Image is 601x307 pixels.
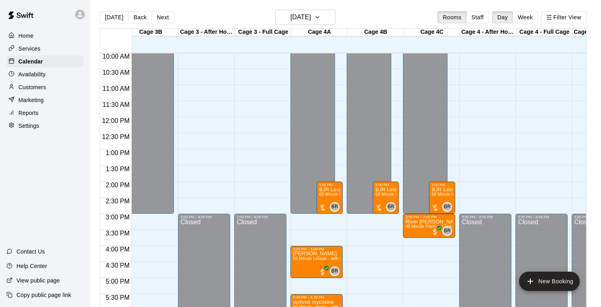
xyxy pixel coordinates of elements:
span: 11:00 AM [100,85,132,92]
span: 2:00 PM [104,182,132,188]
span: Billy Jack Ryan [446,226,452,236]
p: Reports [18,109,39,117]
div: 3:00 PM – 8:00 PM [237,215,284,219]
div: Cage 3 - After Hours - Lessons Only [179,29,235,36]
span: 60 Minute Lesson - with [PERSON_NAME] [PERSON_NAME] [431,192,549,196]
span: All customers have paid [431,228,439,236]
div: 2:00 PM – 3:00 PM [319,183,340,187]
span: 3:30 PM [104,230,132,237]
p: View public page [16,276,60,284]
span: 5:00 PM [104,278,132,285]
a: Settings [6,120,84,132]
span: 12:00 PM [100,117,131,124]
span: 1:30 PM [104,166,132,172]
span: 60 Minute Lesson - with [PERSON_NAME] [PERSON_NAME] [375,192,493,196]
div: 5:30 PM – 6:30 PM [293,295,340,299]
h6: [DATE] [290,12,311,23]
span: BR [331,267,338,275]
button: Back [128,11,152,23]
button: Week [513,11,538,23]
div: 2:00 PM – 3:00 PM: BJR Lesson with Lucas Potter [317,182,343,214]
div: Cage 3B [123,29,179,36]
span: 3:00 PM [104,214,132,221]
a: Calendar [6,55,84,68]
span: 60 Minute Lesson - with [PERSON_NAME] [PERSON_NAME] [293,256,411,261]
span: 10:00 AM [100,53,132,60]
a: Home [6,30,84,42]
span: 2:30 PM [104,198,132,205]
div: Billy Jack Ryan [330,202,339,212]
span: 60 Minute Lesson - with [PERSON_NAME] [PERSON_NAME] [319,192,437,196]
div: 3:00 PM – 3:45 PM [405,215,453,219]
span: BR [444,203,451,211]
span: 4:30 PM [104,262,132,269]
div: Cage 4C [404,29,460,36]
div: 2:00 PM – 3:00 PM: BJR Lesson with Lucas Potter [373,182,399,214]
div: 3:00 PM – 8:00 PM [180,215,228,219]
span: 4:00 PM [104,246,132,253]
button: Staff [466,11,489,23]
div: Cage 3 - Full Cage [235,29,291,36]
span: Billy Jack Ryan [389,202,396,212]
span: 11:30 AM [100,101,132,108]
div: Billy Jack Ryan [330,266,339,276]
p: Customers [18,83,46,91]
span: BR [331,203,338,211]
button: Next [151,11,174,23]
div: Cage 4 - Full Cage [516,29,572,36]
p: Settings [18,122,39,130]
button: [DATE] [100,11,129,23]
span: Billy Jack Ryan [333,266,339,276]
p: Services [18,45,41,53]
span: 1:00 PM [104,149,132,156]
button: [DATE] [275,10,335,25]
span: 10:30 AM [100,69,132,76]
div: Cage 4B [348,29,404,36]
p: Copy public page link [16,291,71,299]
span: 45 Minute Pitching Lesson with [PERSON_NAME] [PERSON_NAME] [405,224,537,229]
a: Services [6,43,84,55]
div: 3:00 PM – 3:45 PM: River Munro [403,214,455,238]
span: BR [388,203,395,211]
button: Day [492,11,513,23]
span: 12:30 PM [100,133,131,140]
p: Marketing [18,96,44,104]
div: 3:00 PM – 8:00 PM [518,215,565,219]
div: 2:00 PM – 3:00 PM: BJR Lesson with Lucas Potter [429,182,455,214]
div: Billy Jack Ryan [386,202,396,212]
a: Reports [6,107,84,119]
div: 2:00 PM – 3:00 PM [375,183,397,187]
p: Availability [18,70,46,78]
span: BR [444,227,451,235]
a: Availability [6,68,84,80]
span: All customers have paid [319,268,327,276]
button: add [519,272,580,291]
p: Help Center [16,262,47,270]
span: Billy Jack Ryan [446,202,452,212]
button: Rooms [437,11,466,23]
p: Calendar [18,57,43,65]
div: Cage 4A [291,29,348,36]
div: 4:00 PM – 5:00 PM [293,247,340,251]
div: Cage 4 - After Hours - Lessons Only [460,29,516,36]
div: 4:00 PM – 5:00 PM: James Bell [290,246,343,278]
div: Billy Jack Ryan [442,226,452,236]
a: Marketing [6,94,84,106]
div: 3:00 PM – 8:00 PM [462,215,509,219]
span: Billy Jack Ryan [333,202,339,212]
p: Contact Us [16,248,45,256]
span: 5:30 PM [104,294,132,301]
a: Customers [6,81,84,93]
div: 2:00 PM – 3:00 PM [431,183,453,187]
button: Filter View [541,11,586,23]
p: Home [18,32,34,40]
div: Billy Jack Ryan [442,202,452,212]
